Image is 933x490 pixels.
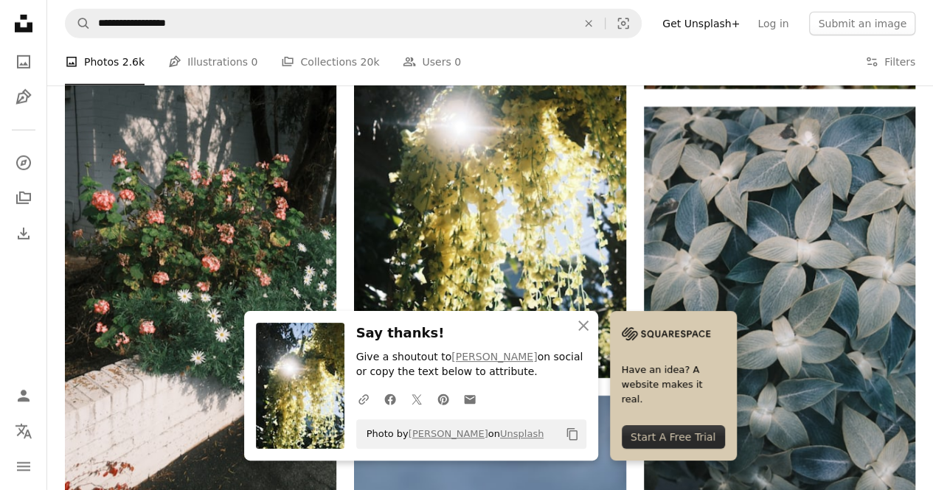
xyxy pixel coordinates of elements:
button: Clear [572,10,605,38]
button: Submit an image [809,12,915,35]
h3: Say thanks! [356,323,586,344]
a: Share on Facebook [377,384,403,413]
a: Unsplash [500,428,544,439]
button: Search Unsplash [66,10,91,38]
span: 20k [360,54,379,70]
span: 0 [454,54,461,70]
button: Language [9,416,38,446]
a: Log in [749,12,797,35]
a: Home — Unsplash [9,9,38,41]
a: Photos [9,47,38,77]
a: a bush with red flowers [65,280,336,293]
a: Collections 20k [281,38,379,85]
a: Illustrations [9,83,38,112]
a: Collections [9,183,38,213]
a: a close-up of a flower [354,167,625,181]
button: Visual search [606,10,641,38]
a: Log in / Sign up [9,381,38,410]
a: [PERSON_NAME] [451,351,537,363]
img: file-1705255347840-230a6ab5bca9image [622,323,710,345]
a: Illustrations 0 [168,38,257,85]
a: Share on Pinterest [430,384,457,413]
span: Photo by on [359,422,544,446]
a: Get Unsplash+ [653,12,749,35]
span: 0 [252,54,258,70]
a: Share over email [457,384,483,413]
button: Copy to clipboard [560,421,585,447]
a: Share on Twitter [403,384,430,413]
a: Explore [9,148,38,178]
a: background pattern [644,303,915,316]
img: a bush with red flowers [65,83,336,490]
button: Filters [865,38,915,85]
a: Have an idea? A website makes it real.Start A Free Trial [610,311,737,461]
div: Start A Free Trial [622,425,725,449]
form: Find visuals sitewide [65,9,642,38]
span: Have an idea? A website makes it real. [622,363,725,407]
button: Menu [9,452,38,481]
a: [PERSON_NAME] [409,428,488,439]
a: Users 0 [403,38,461,85]
a: Download History [9,219,38,248]
p: Give a shoutout to on social or copy the text below to attribute. [356,350,586,379]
